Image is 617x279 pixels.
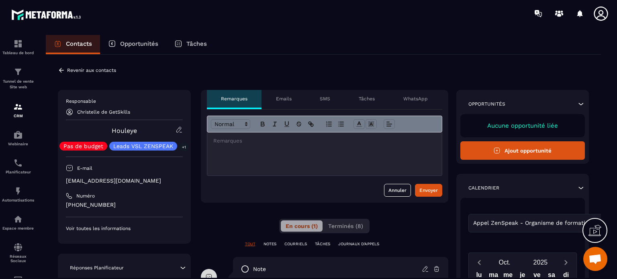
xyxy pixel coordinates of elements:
p: COURRIELS [284,241,307,247]
p: Christelle de GetSkills [77,109,130,115]
p: Tunnel de vente Site web [2,79,34,90]
p: Numéro [76,193,95,199]
p: TÂCHES [315,241,330,247]
a: social-networksocial-networkRéseaux Sociaux [2,236,34,269]
a: schedulerschedulerPlanificateur [2,152,34,180]
a: formationformationCRM [2,96,34,124]
p: Opportunités [468,101,505,107]
p: Voir toutes les informations [66,225,183,232]
p: Contacts [66,40,92,47]
a: Opportunités [100,35,166,54]
p: SMS [320,96,330,102]
p: Tableau de bord [2,51,34,55]
button: Terminés (8) [323,220,368,232]
img: scheduler [13,158,23,168]
button: Open years overlay [523,255,558,269]
p: [PHONE_NUMBER] [66,201,183,209]
p: Réponses Planificateur [70,265,124,271]
a: formationformationTableau de bord [2,33,34,61]
p: Tâches [186,40,207,47]
p: Aucune opportunité liée [468,122,577,129]
a: formationformationTunnel de vente Site web [2,61,34,96]
p: Automatisations [2,198,34,202]
p: note [253,265,266,273]
p: Planificateur [2,170,34,174]
button: Previous month [472,257,487,268]
button: Next month [558,257,573,268]
img: formation [13,39,23,49]
p: Tâches [359,96,375,102]
span: En cours (1) [286,223,318,229]
img: automations [13,130,23,140]
p: CRM [2,114,34,118]
div: Search for option [468,214,611,232]
p: Webinaire [2,142,34,146]
p: Opportunités [120,40,158,47]
p: Réseaux Sociaux [2,254,34,263]
a: Tâches [166,35,215,54]
p: Responsable [66,98,183,104]
a: Contacts [46,35,100,54]
div: Ouvrir le chat [583,247,607,271]
p: Emails [276,96,292,102]
div: Envoyer [419,186,438,194]
p: TOUT [245,241,255,247]
p: Remarques [221,96,247,102]
p: Pas de budget [63,143,103,149]
p: +1 [179,143,189,151]
button: Open months overlay [487,255,523,269]
img: formation [13,102,23,112]
p: WhatsApp [403,96,428,102]
p: Calendrier [468,185,499,191]
img: social-network [13,242,23,252]
span: Terminés (8) [328,223,363,229]
button: Envoyer [415,184,442,197]
img: logo [11,7,84,22]
p: Espace membre [2,226,34,230]
p: [EMAIL_ADDRESS][DOMAIN_NAME] [66,177,183,185]
p: Revenir aux contacts [67,67,116,73]
button: Annuler [384,184,411,197]
button: Ajout opportunité [460,141,585,160]
a: automationsautomationsAutomatisations [2,180,34,208]
img: automations [13,214,23,224]
img: automations [13,186,23,196]
p: JOURNAUX D'APPELS [338,241,379,247]
a: automationsautomationsEspace membre [2,208,34,236]
button: En cours (1) [281,220,323,232]
p: Leads VSL ZENSPEAK [113,143,173,149]
p: E-mail [77,165,92,171]
a: Houleye [112,127,137,134]
p: NOTES [264,241,276,247]
span: Appel ZenSpeak - Organisme de formation [472,219,594,228]
a: automationsautomationsWebinaire [2,124,34,152]
img: formation [13,67,23,77]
